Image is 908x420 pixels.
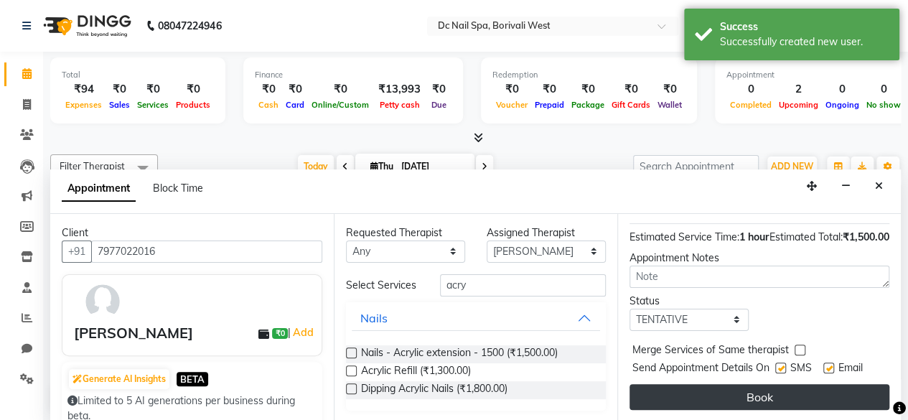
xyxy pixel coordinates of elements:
span: Petty cash [376,100,423,110]
span: Acrylic Refill (₹1,300.00) [361,363,471,381]
span: Wallet [654,100,685,110]
button: Book [629,384,889,410]
div: ₹13,993 [373,81,426,98]
div: ₹0 [531,81,568,98]
span: Cash [255,100,282,110]
div: ₹0 [492,81,531,98]
span: Sales [106,100,134,110]
span: Due [428,100,450,110]
div: ₹0 [255,81,282,98]
span: Send Appointment Details On [632,360,769,378]
button: +91 [62,241,92,263]
span: Today [298,155,334,177]
div: ₹0 [426,81,451,98]
span: Filter Therapist [60,160,125,172]
span: | [288,324,316,341]
span: Services [134,100,172,110]
a: Add [291,324,316,341]
span: Online/Custom [308,100,373,110]
span: No show [863,100,904,110]
img: avatar [82,281,123,322]
span: ₹1,500.00 [843,230,889,243]
span: Products [172,100,214,110]
div: ₹0 [134,81,172,98]
span: Prepaid [531,100,568,110]
span: ₹0 [272,328,287,340]
div: 0 [863,81,904,98]
input: Search Appointment [633,155,759,177]
div: Nails [360,309,388,327]
span: Upcoming [775,100,822,110]
button: ADD NEW [767,157,817,177]
div: Client [62,225,322,241]
button: Close [869,175,889,197]
span: Estimated Service Time: [629,230,739,243]
span: Completed [726,100,775,110]
div: Status [629,294,749,309]
div: Redemption [492,69,685,81]
button: Generate AI Insights [69,369,169,389]
span: Card [282,100,308,110]
span: Email [838,360,863,378]
span: SMS [790,360,812,378]
div: Finance [255,69,451,81]
div: Total [62,69,214,81]
span: Appointment [62,176,136,202]
b: 08047224946 [158,6,221,46]
div: ₹0 [106,81,134,98]
input: Search by Name/Mobile/Email/Code [91,241,322,263]
img: logo [37,6,135,46]
div: 0 [726,81,775,98]
div: [PERSON_NAME] [74,322,193,344]
span: Merge Services of Same therapist [632,342,789,360]
div: Assigned Therapist [487,225,606,241]
span: Voucher [492,100,531,110]
div: 0 [822,81,863,98]
div: ₹0 [608,81,654,98]
span: Package [568,100,608,110]
span: 1 hour [739,230,769,243]
div: ₹0 [308,81,373,98]
div: Appointment [726,69,904,81]
div: ₹0 [654,81,685,98]
span: Expenses [62,100,106,110]
span: Nails - Acrylic extension - 1500 (₹1,500.00) [361,345,558,363]
button: Nails [352,305,600,331]
div: Success [720,19,889,34]
div: Select Services [335,278,429,293]
span: Block Time [153,182,203,195]
div: Appointment Notes [629,251,889,266]
div: ₹0 [568,81,608,98]
span: Estimated Total: [769,230,843,243]
span: Ongoing [822,100,863,110]
div: Requested Therapist [346,225,465,241]
div: Successfully created new user. [720,34,889,50]
div: ₹0 [282,81,308,98]
span: BETA [177,372,208,386]
span: Dipping Acrylic Nails (₹1,800.00) [361,381,507,399]
span: Thu [367,161,397,172]
span: ADD NEW [771,161,813,172]
input: 2025-09-04 [397,156,469,177]
span: Gift Cards [608,100,654,110]
div: ₹94 [62,81,106,98]
div: ₹0 [172,81,214,98]
div: 2 [775,81,822,98]
input: Search by service name [440,274,606,297]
